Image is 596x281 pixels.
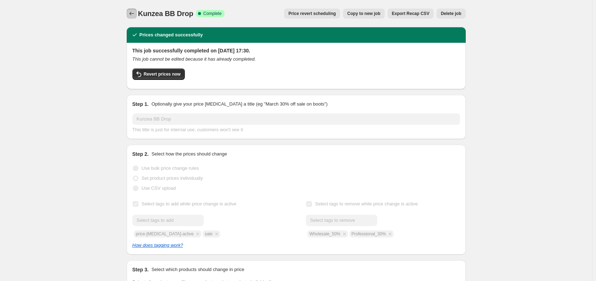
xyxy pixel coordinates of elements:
[151,101,327,108] p: Optionally give your price [MEDICAL_DATA] a title (eg "March 30% off sale on boots")
[132,113,460,125] input: 30% off holiday sale
[132,68,185,80] button: Revert prices now
[288,11,336,16] span: Price revert scheduling
[284,9,340,19] button: Price revert scheduling
[436,9,465,19] button: Delete job
[306,215,377,226] input: Select tags to remove
[127,9,137,19] button: Price change jobs
[140,31,203,39] h2: Prices changed successfully
[142,201,237,206] span: Select tags to add while price change is active
[132,242,183,248] a: How does tagging work?
[132,266,149,273] h2: Step 3.
[151,266,244,273] p: Select which products should change in price
[343,9,385,19] button: Copy to new job
[151,150,227,158] p: Select how the prices should change
[315,201,418,206] span: Select tags to remove while price change is active
[132,101,149,108] h2: Step 1.
[388,9,434,19] button: Export Recap CSV
[142,165,199,171] span: Use bulk price change rules
[144,71,181,77] span: Revert prices now
[132,56,256,62] i: This job cannot be edited because it has already completed.
[132,215,204,226] input: Select tags to add
[132,150,149,158] h2: Step 2.
[142,185,176,191] span: Use CSV upload
[142,175,203,181] span: Set product prices individually
[138,10,193,17] span: Kunzea BB Drop
[392,11,429,16] span: Export Recap CSV
[132,47,460,54] h2: This job successfully completed on [DATE] 17:30.
[441,11,461,16] span: Delete job
[347,11,380,16] span: Copy to new job
[203,11,221,16] span: Complete
[132,127,243,132] span: This title is just for internal use, customers won't see it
